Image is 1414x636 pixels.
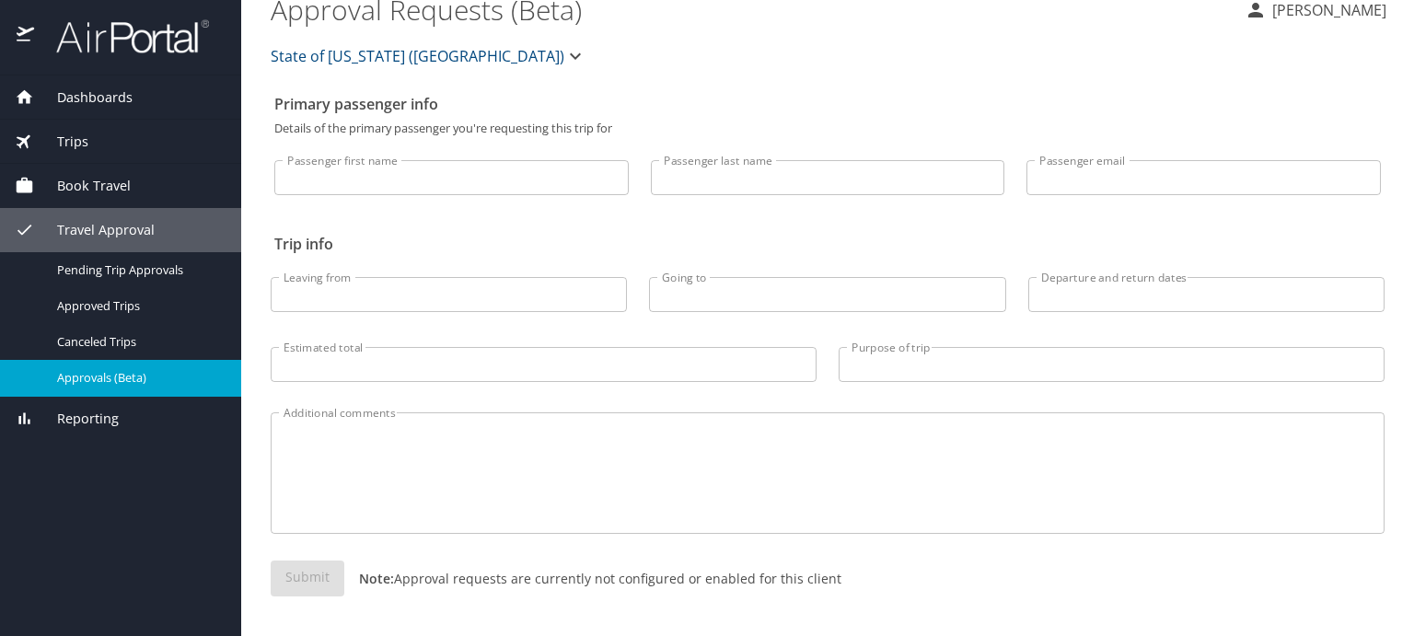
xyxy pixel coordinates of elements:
[271,43,564,69] span: State of [US_STATE] ([GEOGRAPHIC_DATA])
[36,18,209,54] img: airportal-logo.png
[263,38,594,75] button: State of [US_STATE] ([GEOGRAPHIC_DATA])
[274,229,1381,259] h2: Trip info
[57,369,219,387] span: Approvals (Beta)
[57,333,219,351] span: Canceled Trips
[34,220,155,240] span: Travel Approval
[57,297,219,315] span: Approved Trips
[344,569,841,588] p: Approval requests are currently not configured or enabled for this client
[34,87,133,108] span: Dashboards
[274,89,1381,119] h2: Primary passenger info
[17,18,36,54] img: icon-airportal.png
[57,261,219,279] span: Pending Trip Approvals
[274,122,1381,134] p: Details of the primary passenger you're requesting this trip for
[34,176,131,196] span: Book Travel
[359,570,394,587] strong: Note:
[34,409,119,429] span: Reporting
[34,132,88,152] span: Trips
